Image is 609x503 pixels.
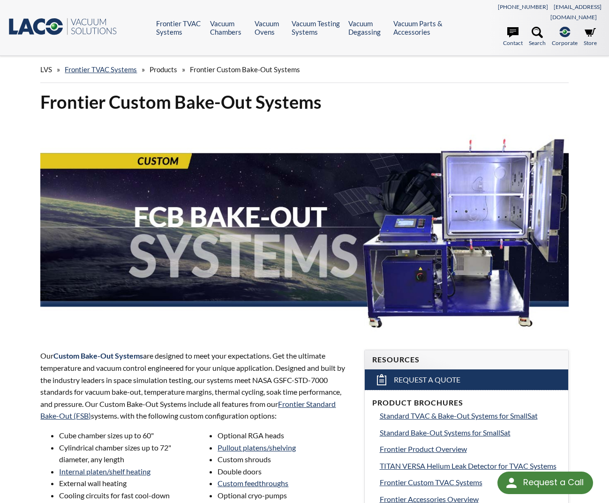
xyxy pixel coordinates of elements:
[40,350,353,422] p: Our are designed to meet your expectations. Get the ultimate temperature and vacuum control engin...
[380,478,482,487] span: Frontier Custom TVAC Systems
[40,56,568,83] div: » » »
[498,3,548,10] a: [PHONE_NUMBER]
[292,19,341,36] a: Vacuum Testing Systems
[190,65,300,74] span: Frontier Custom Bake-Out Systems
[380,428,511,437] span: Standard Bake-Out Systems for SmallSat
[529,27,546,47] a: Search
[372,355,561,365] h4: Resources
[380,411,538,420] span: Standard TVAC & Bake-Out Systems for SmallSat
[210,19,248,36] a: Vacuum Chambers
[218,465,353,478] li: Double doors
[59,477,194,489] li: External wall heating
[584,27,597,47] a: Store
[156,19,203,36] a: Frontier TVAC Systems
[218,443,296,452] a: Pullout platens/shelving
[218,429,353,442] li: Optional RGA heads
[380,444,467,453] span: Frontier Product Overview
[59,429,194,442] li: Cube chamber sizes up to 60"
[372,398,561,408] h4: Product Brochures
[40,65,52,74] span: LVS
[40,121,568,332] img: FCB Bake-Out Systems header
[503,27,523,47] a: Contact
[53,351,143,360] span: Custom Bake-Out Systems
[380,460,561,472] a: TITAN VERSA Helium Leak Detector for TVAC Systems
[497,472,593,494] div: Request a Call
[550,3,601,21] a: [EMAIL_ADDRESS][DOMAIN_NAME]
[523,472,584,493] div: Request a Call
[59,489,194,502] li: Cooling circuits for fast cool-down
[380,443,561,455] a: Frontier Product Overview
[393,19,451,36] a: Vacuum Parts & Accessories
[65,65,137,74] a: Frontier TVAC Systems
[218,479,288,488] a: Custom feedthroughs
[150,65,177,74] span: Products
[218,489,353,502] li: Optional cryo-pumps
[348,19,386,36] a: Vacuum Degassing
[380,410,561,422] a: Standard TVAC & Bake-Out Systems for SmallSat
[380,476,561,488] a: Frontier Custom TVAC Systems
[59,467,150,476] a: Internal platen/shelf heating
[365,369,568,390] a: Request a Quote
[59,442,194,465] li: Cylindrical chamber sizes up to 72" diameter, any length
[552,38,578,47] span: Corporate
[40,90,568,113] h1: Frontier Custom Bake-Out Systems
[504,475,519,490] img: round button
[380,461,556,470] span: TITAN VERSA Helium Leak Detector for TVAC Systems
[255,19,285,36] a: Vacuum Ovens
[394,375,460,385] span: Request a Quote
[218,453,353,465] li: Custom shrouds
[380,427,561,439] a: Standard Bake-Out Systems for SmallSat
